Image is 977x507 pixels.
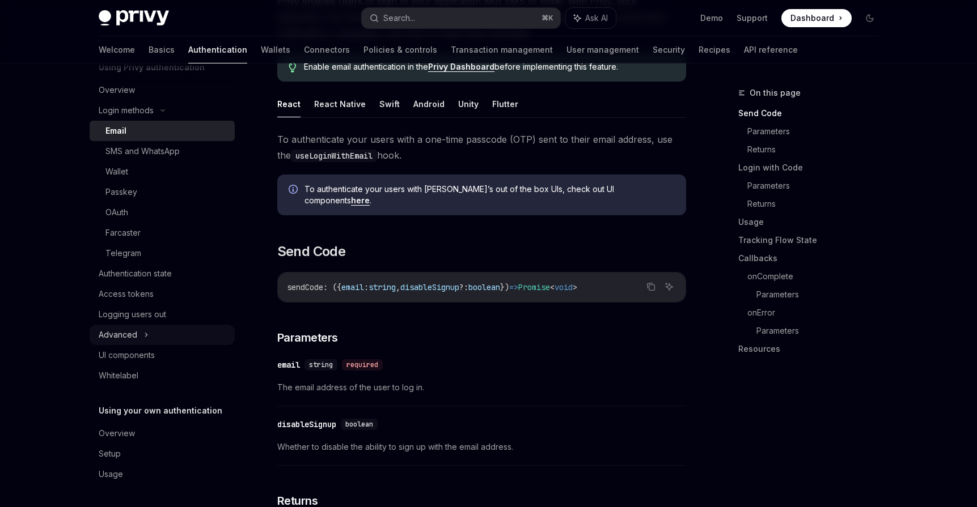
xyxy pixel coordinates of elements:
[699,36,730,63] a: Recipes
[90,365,235,386] a: Whitelabel
[105,185,137,199] div: Passkey
[277,359,300,370] div: email
[383,11,415,25] div: Search...
[99,36,135,63] a: Welcome
[309,360,333,369] span: string
[573,282,577,292] span: >
[90,464,235,484] a: Usage
[304,184,675,206] span: To authenticate your users with [PERSON_NAME]’s out of the box UIs, check out UI components .
[90,263,235,284] a: Authentication state
[277,91,301,117] button: React
[750,86,801,100] span: On this page
[99,467,123,481] div: Usage
[555,282,573,292] span: void
[738,340,888,358] a: Resources
[747,140,888,159] a: Returns
[90,202,235,223] a: OAuth
[304,61,674,73] span: Enable email authentication in the before implementing this feature.
[585,12,608,24] span: Ask AI
[105,246,141,260] div: Telegram
[99,267,172,280] div: Authentication state
[747,267,888,286] a: onComplete
[99,447,121,461] div: Setup
[542,14,553,23] span: ⌘ K
[400,282,459,292] span: disableSignup
[747,195,888,213] a: Returns
[291,150,377,162] code: useLoginWithEmail
[451,36,553,63] a: Transaction management
[737,12,768,24] a: Support
[323,282,341,292] span: : ({
[362,8,560,28] button: Search...⌘K
[700,12,723,24] a: Demo
[379,91,400,117] button: Swift
[747,304,888,322] a: onError
[289,185,300,196] svg: Info
[744,36,798,63] a: API reference
[413,91,445,117] button: Android
[90,121,235,141] a: Email
[287,282,323,292] span: sendCode
[363,36,437,63] a: Policies & controls
[756,322,888,340] a: Parameters
[738,249,888,267] a: Callbacks
[277,381,686,394] span: The email address of the user to log in.
[341,282,364,292] span: email
[459,282,468,292] span: ?:
[314,91,366,117] button: React Native
[500,282,509,292] span: })
[99,348,155,362] div: UI components
[509,282,518,292] span: =>
[396,282,400,292] span: ,
[351,195,370,206] a: here
[99,427,135,440] div: Overview
[277,330,338,346] span: Parameters
[738,231,888,249] a: Tracking Flow State
[653,36,685,63] a: Security
[747,122,888,140] a: Parameters
[99,328,137,342] div: Advanced
[90,304,235,325] a: Logging users out
[369,282,396,292] span: string
[99,287,154,301] div: Access tokens
[188,36,247,63] a: Authentication
[662,279,676,294] button: Ask AI
[105,144,180,158] div: SMS and WhatsApp
[304,36,350,63] a: Connectors
[861,9,879,27] button: Toggle dark mode
[277,440,686,454] span: Whether to disable the ability to sign up with the email address.
[790,12,834,24] span: Dashboard
[90,141,235,161] a: SMS and WhatsApp
[105,226,141,240] div: Farcaster
[90,243,235,263] a: Telegram
[90,182,235,202] a: Passkey
[261,36,290,63] a: Wallets
[277,242,346,261] span: Send Code
[99,10,169,26] img: dark logo
[756,286,888,304] a: Parameters
[566,8,616,28] button: Ask AI
[277,131,686,163] span: To authenticate your users with a one-time passcode (OTP) sent to their email address, use the hook.
[90,345,235,365] a: UI components
[492,91,518,117] button: Flutter
[90,444,235,464] a: Setup
[277,419,336,430] div: disableSignup
[99,404,222,417] h5: Using your own authentication
[90,80,235,100] a: Overview
[781,9,852,27] a: Dashboard
[149,36,175,63] a: Basics
[90,284,235,304] a: Access tokens
[105,124,126,138] div: Email
[105,206,128,219] div: OAuth
[99,104,154,117] div: Login methods
[644,279,658,294] button: Copy the contents from the code block
[105,165,128,178] div: Wallet
[518,282,550,292] span: Promise
[458,91,479,117] button: Unity
[99,308,166,321] div: Logging users out
[99,83,135,97] div: Overview
[738,213,888,231] a: Usage
[90,223,235,243] a: Farcaster
[289,62,297,73] svg: Tip
[345,420,373,429] span: boolean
